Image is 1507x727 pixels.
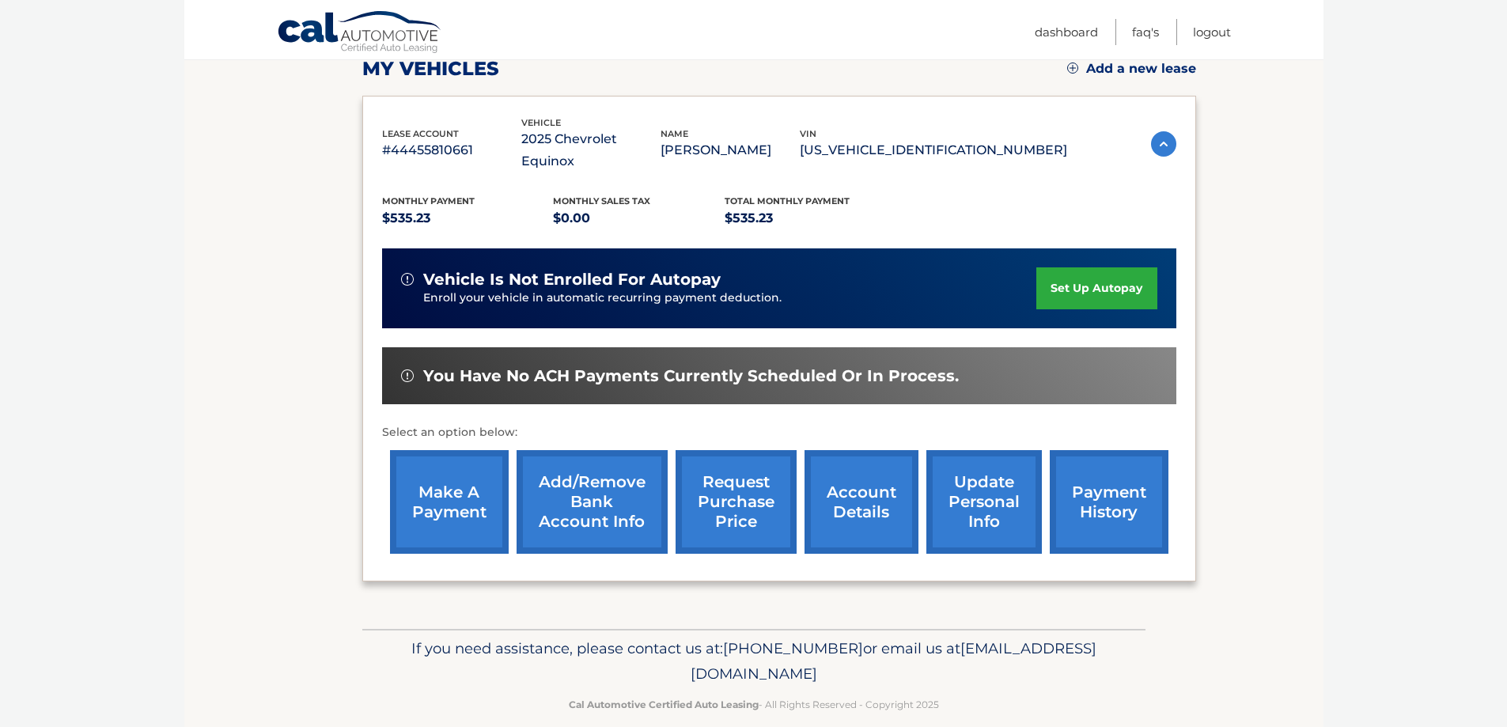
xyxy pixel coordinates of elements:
[517,450,668,554] a: Add/Remove bank account info
[805,450,918,554] a: account details
[1036,267,1157,309] a: set up autopay
[382,195,475,206] span: Monthly Payment
[423,290,1037,307] p: Enroll your vehicle in automatic recurring payment deduction.
[1151,131,1176,157] img: accordion-active.svg
[1050,450,1168,554] a: payment history
[725,207,896,229] p: $535.23
[1132,19,1159,45] a: FAQ's
[725,195,850,206] span: Total Monthly Payment
[800,128,816,139] span: vin
[691,639,1096,683] span: [EMAIL_ADDRESS][DOMAIN_NAME]
[1067,61,1196,77] a: Add a new lease
[373,696,1135,713] p: - All Rights Reserved - Copyright 2025
[723,639,863,657] span: [PHONE_NUMBER]
[390,450,509,554] a: make a payment
[661,128,688,139] span: name
[800,139,1067,161] p: [US_VEHICLE_IDENTIFICATION_NUMBER]
[362,57,499,81] h2: my vehicles
[926,450,1042,554] a: update personal info
[1193,19,1231,45] a: Logout
[401,273,414,286] img: alert-white.svg
[423,270,721,290] span: vehicle is not enrolled for autopay
[1067,62,1078,74] img: add.svg
[382,207,554,229] p: $535.23
[521,128,661,172] p: 2025 Chevrolet Equinox
[382,139,521,161] p: #44455810661
[382,128,459,139] span: lease account
[423,366,959,386] span: You have no ACH payments currently scheduled or in process.
[277,10,443,56] a: Cal Automotive
[661,139,800,161] p: [PERSON_NAME]
[676,450,797,554] a: request purchase price
[373,636,1135,687] p: If you need assistance, please contact us at: or email us at
[382,423,1176,442] p: Select an option below:
[569,699,759,710] strong: Cal Automotive Certified Auto Leasing
[1035,19,1098,45] a: Dashboard
[521,117,561,128] span: vehicle
[553,195,650,206] span: Monthly sales Tax
[401,369,414,382] img: alert-white.svg
[553,207,725,229] p: $0.00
